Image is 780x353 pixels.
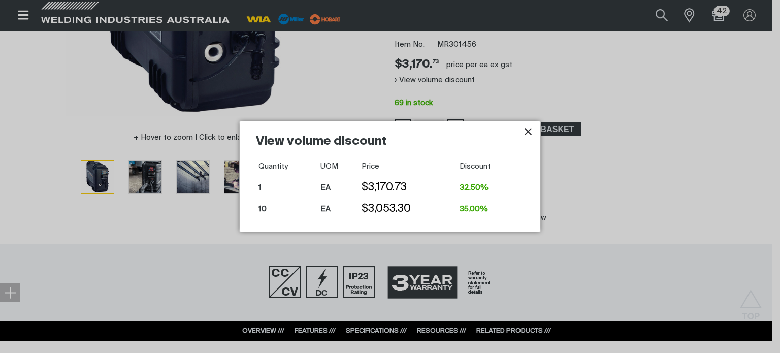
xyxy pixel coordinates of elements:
td: 32.50% [457,177,522,199]
td: 10 [256,199,318,219]
th: Discount [457,156,522,177]
td: EA [318,177,359,199]
td: $3,053.30 [359,199,457,219]
h2: View volume discount [256,134,522,156]
th: Price [359,156,457,177]
th: Quantity [256,156,318,177]
td: $3,170.73 [359,177,457,199]
button: Close pop-up overlay [522,125,534,138]
td: 1 [256,177,318,199]
td: 35.00% [457,199,522,219]
td: EA [318,199,359,219]
th: UOM [318,156,359,177]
